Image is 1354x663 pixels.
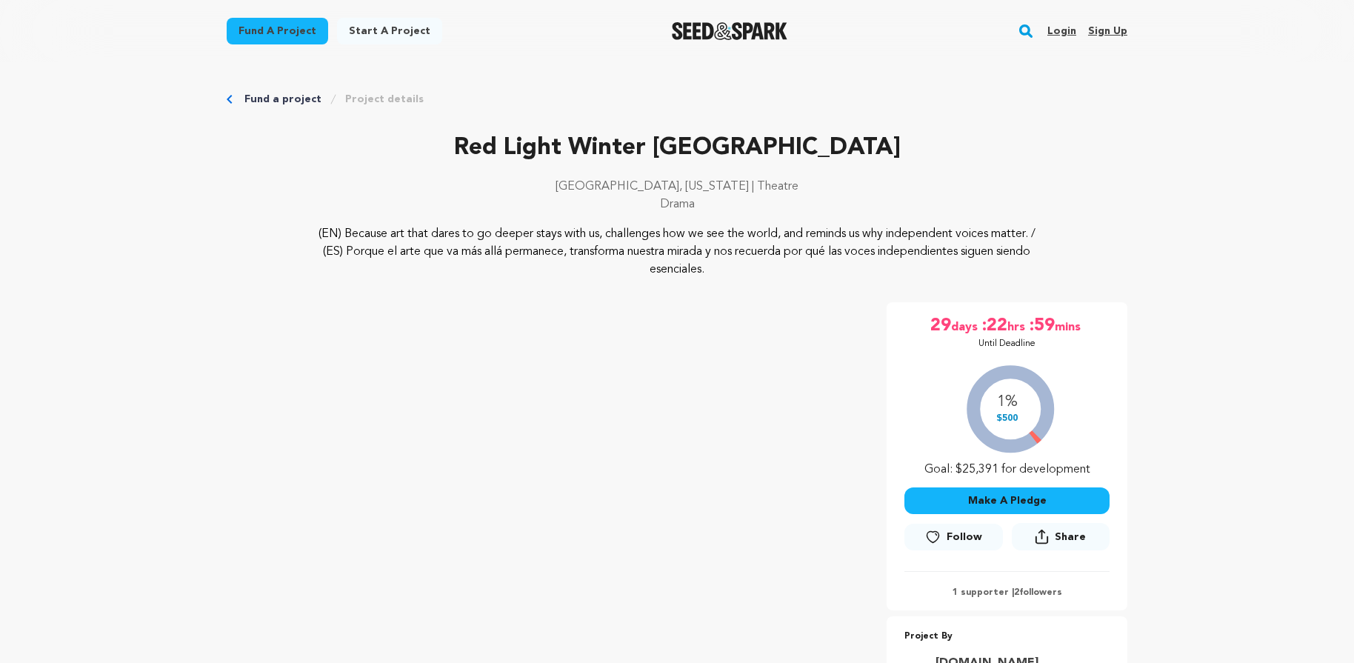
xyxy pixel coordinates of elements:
[227,92,1127,107] div: Breadcrumb
[978,338,1035,350] p: Until Deadline
[1055,314,1084,338] span: mins
[904,587,1110,599] p: 1 supporter | followers
[1047,19,1076,43] a: Login
[904,628,1110,645] p: Project By
[672,22,788,40] a: Seed&Spark Homepage
[1012,523,1110,550] button: Share
[904,487,1110,514] button: Make A Pledge
[345,92,424,107] a: Project details
[227,196,1127,213] p: Drama
[1012,523,1110,556] span: Share
[1088,19,1127,43] a: Sign up
[227,178,1127,196] p: [GEOGRAPHIC_DATA], [US_STATE] | Theatre
[951,314,981,338] span: days
[227,18,328,44] a: Fund a project
[1014,588,1019,597] span: 2
[317,225,1038,279] p: (EN) Because art that dares to go deeper stays with us, challenges how we see the world, and remi...
[227,130,1127,166] p: Red Light Winter [GEOGRAPHIC_DATA]
[337,18,442,44] a: Start a project
[930,314,951,338] span: 29
[1055,530,1086,544] span: Share
[981,314,1007,338] span: :22
[947,530,982,544] span: Follow
[1028,314,1055,338] span: :59
[904,524,1002,550] a: Follow
[1007,314,1028,338] span: hrs
[244,92,321,107] a: Fund a project
[672,22,788,40] img: Seed&Spark Logo Dark Mode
